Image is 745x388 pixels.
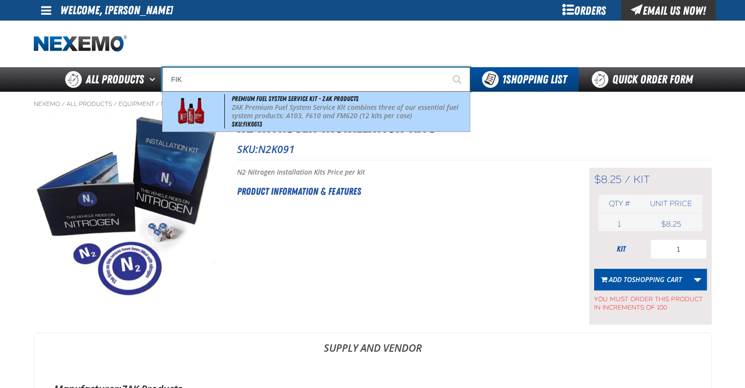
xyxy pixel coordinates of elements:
span: kit [633,173,650,186]
span: N2K091 [258,142,295,156]
p: ZAK Premium Fuel System Service Kit combines three of our essential fuel system products: A103, F... [232,103,467,120]
span: $8.25 [594,173,622,186]
strong: 1 [502,73,506,86]
p: N2 Nitrogen Installation Kits Price per kit [237,168,565,177]
button: Open All Products pages [146,67,162,92]
a: Nitrogen [161,100,192,108]
td: $8.25 [640,217,702,231]
div: kit [594,244,648,255]
a: Equipment [119,100,154,108]
span: 1 [618,220,621,229]
img: N2 Nitrogen Installation Kits [34,114,219,299]
p: SKU: [237,142,712,156]
a: More Actions [688,269,707,290]
input: Search [162,67,470,92]
span: Shopping List [502,73,567,86]
nav: Breadcrumbs [34,100,712,108]
button: Start Searching [446,67,470,92]
span: Shopping Cart [632,275,682,284]
span: / [114,100,117,108]
img: 5b1158c140220172290161-fik6613_wo_nascar.png [169,94,214,129]
th: Qty # [599,195,640,213]
span: All Products [86,71,144,88]
span: / [156,100,159,108]
a: Supply and Vendor [34,333,711,362]
button: Add toShopping Cart [594,269,689,290]
h2: Product Information & Features [237,184,565,199]
img: Nexemo logo [34,35,127,52]
input: Product Quantity [650,239,707,259]
h1: N2 Nitrogen Installation Kits [237,114,712,140]
span: Add to [609,275,682,284]
span: Premium Fuel System Service Kit - ZAK Products [232,95,359,103]
a: Nexemo [34,100,60,108]
th: Unit price [640,195,702,213]
a: Quick Order Form [578,67,711,92]
span: You must order this product in increments of 100 [594,290,707,312]
button: You have 1 Shopping List. Open to view details [470,67,578,92]
span: / [62,100,65,108]
a: Home [34,35,127,52]
a: All Products [67,100,112,108]
span: / [625,173,630,186]
span: SKU:FIK6613 [232,120,262,128]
